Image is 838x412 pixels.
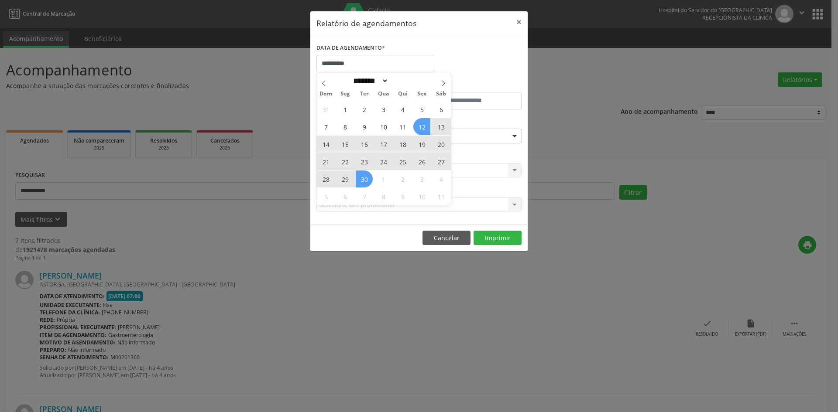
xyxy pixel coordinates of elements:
[337,118,354,135] span: Setembro 8, 2025
[394,170,411,187] span: Outubro 2, 2025
[421,78,522,92] label: ATÉ
[432,91,451,97] span: Sáb
[375,153,392,170] span: Setembro 24, 2025
[356,136,373,153] span: Setembro 16, 2025
[317,170,334,187] span: Setembro 28, 2025
[355,91,374,97] span: Ter
[356,101,373,118] span: Setembro 2, 2025
[413,188,430,205] span: Outubro 10, 2025
[413,118,430,135] span: Setembro 12, 2025
[422,231,471,245] button: Cancelar
[356,118,373,135] span: Setembro 9, 2025
[394,188,411,205] span: Outubro 9, 2025
[356,153,373,170] span: Setembro 23, 2025
[375,188,392,205] span: Outubro 8, 2025
[316,41,385,55] label: DATA DE AGENDAMENTO
[510,11,528,33] button: Close
[413,170,430,187] span: Outubro 3, 2025
[433,101,450,118] span: Setembro 6, 2025
[394,101,411,118] span: Setembro 4, 2025
[375,101,392,118] span: Setembro 3, 2025
[433,136,450,153] span: Setembro 20, 2025
[375,170,392,187] span: Outubro 1, 2025
[316,17,416,29] h5: Relatório de agendamentos
[317,188,334,205] span: Outubro 5, 2025
[433,118,450,135] span: Setembro 13, 2025
[375,136,392,153] span: Setembro 17, 2025
[433,170,450,187] span: Outubro 4, 2025
[394,153,411,170] span: Setembro 25, 2025
[393,91,412,97] span: Qui
[413,136,430,153] span: Setembro 19, 2025
[356,170,373,187] span: Setembro 30, 2025
[317,153,334,170] span: Setembro 21, 2025
[337,188,354,205] span: Outubro 6, 2025
[350,76,388,85] select: Month
[317,118,334,135] span: Setembro 7, 2025
[394,136,411,153] span: Setembro 18, 2025
[388,76,417,85] input: Year
[356,188,373,205] span: Outubro 7, 2025
[412,91,432,97] span: Sex
[474,231,522,245] button: Imprimir
[374,91,393,97] span: Qua
[337,136,354,153] span: Setembro 15, 2025
[433,188,450,205] span: Outubro 11, 2025
[316,91,336,97] span: Dom
[337,153,354,170] span: Setembro 22, 2025
[337,101,354,118] span: Setembro 1, 2025
[375,118,392,135] span: Setembro 10, 2025
[317,101,334,118] span: Agosto 31, 2025
[413,153,430,170] span: Setembro 26, 2025
[394,118,411,135] span: Setembro 11, 2025
[336,91,355,97] span: Seg
[317,136,334,153] span: Setembro 14, 2025
[413,101,430,118] span: Setembro 5, 2025
[337,170,354,187] span: Setembro 29, 2025
[433,153,450,170] span: Setembro 27, 2025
